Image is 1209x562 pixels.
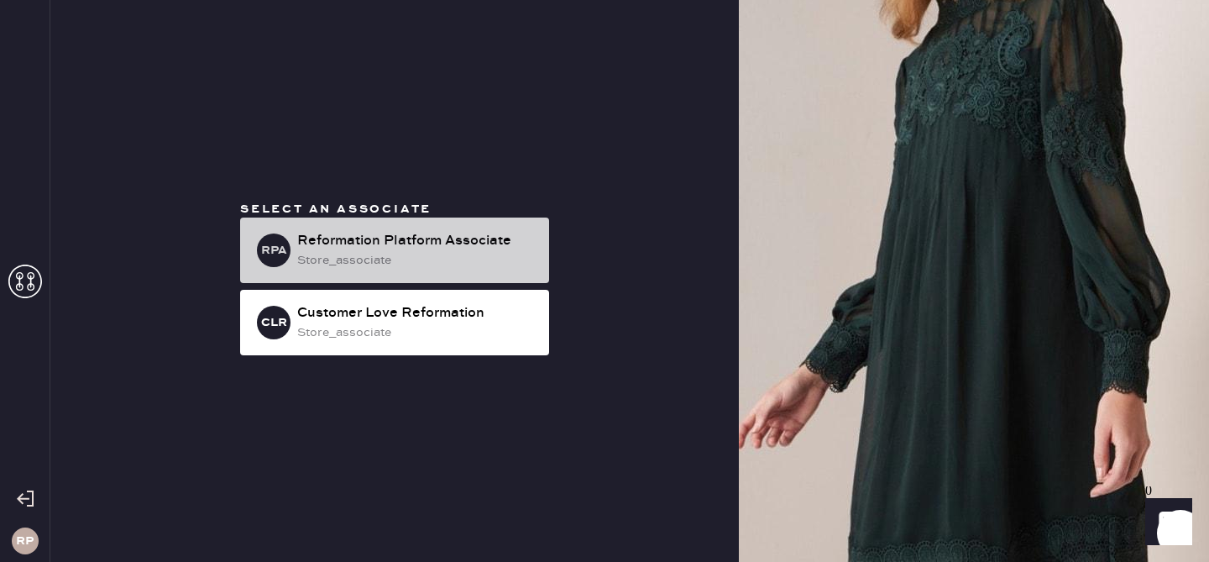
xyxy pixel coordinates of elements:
[297,231,536,251] div: Reformation Platform Associate
[16,535,34,547] h3: RP
[297,303,536,323] div: Customer Love Reformation
[297,251,536,270] div: store_associate
[240,202,432,217] span: Select an associate
[261,317,287,328] h3: CLR
[297,323,536,342] div: store_associate
[1129,486,1201,559] iframe: Front Chat
[261,244,287,256] h3: RPA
